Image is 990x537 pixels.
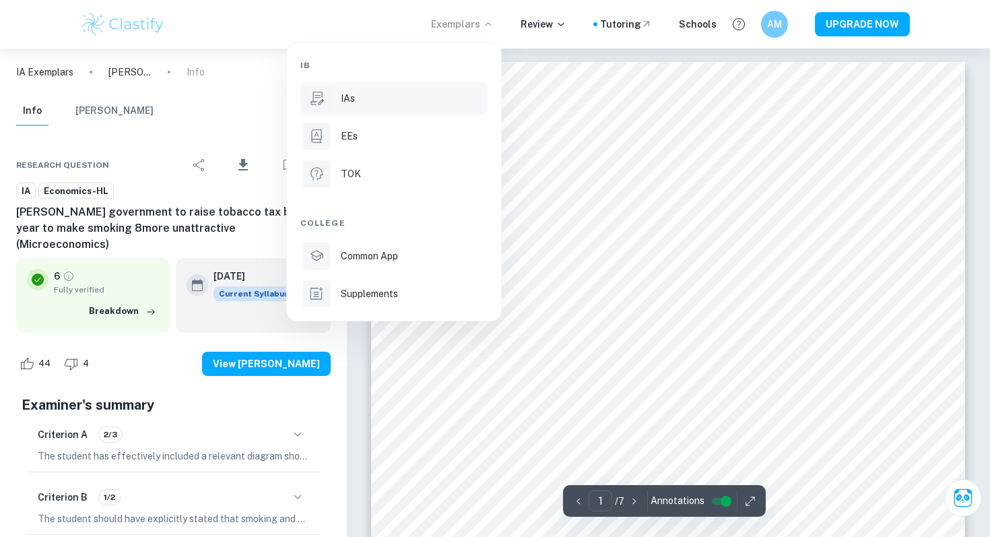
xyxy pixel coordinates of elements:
[341,286,398,301] p: Supplements
[300,158,488,190] a: TOK
[300,59,310,71] span: IB
[300,217,345,229] span: College
[300,120,488,152] a: EEs
[341,249,398,263] p: Common App
[300,278,488,310] a: Supplements
[341,91,355,106] p: IAs
[300,240,488,272] a: Common App
[300,82,488,115] a: IAs
[341,129,358,144] p: EEs
[341,166,361,181] p: TOK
